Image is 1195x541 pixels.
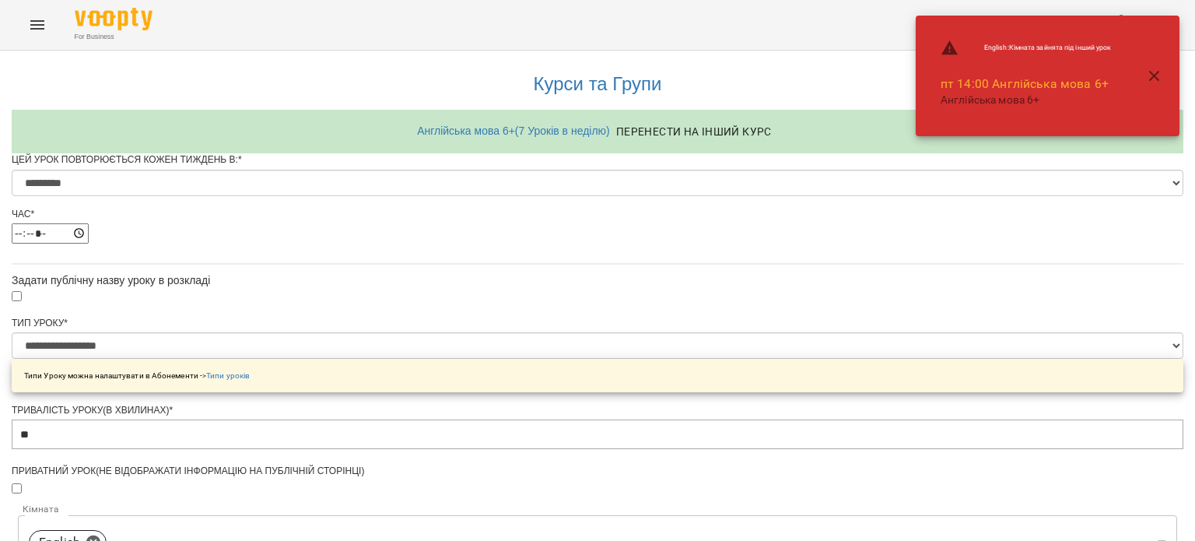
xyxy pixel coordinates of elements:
[24,370,250,381] p: Типи Уроку можна налаштувати в Абонементи ->
[417,125,610,137] a: Англійська мова 6+ ( 7 Уроків в неділю )
[206,371,250,380] a: Типи уроків
[12,317,1183,330] div: Тип Уроку
[610,118,778,146] button: Перенести на інший курс
[12,272,1183,288] div: Задати публічну назву уроку в розкладі
[19,74,1176,94] h3: Курси та Групи
[12,404,1183,417] div: Тривалість уроку(в хвилинах)
[12,153,1183,167] div: Цей урок повторюється кожен тиждень в:
[941,93,1112,108] p: Англійська мова 6+
[75,32,152,42] span: For Business
[19,6,56,44] button: Menu
[12,208,1183,221] div: Час
[928,33,1124,64] li: English : Кімната зайнята під інший урок
[616,122,772,141] span: Перенести на інший курс
[12,465,1183,478] div: Приватний урок(не відображати інформацію на публічній сторінці)
[75,8,152,30] img: Voopty Logo
[941,76,1109,91] a: пт 14:00 Англійська мова 6+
